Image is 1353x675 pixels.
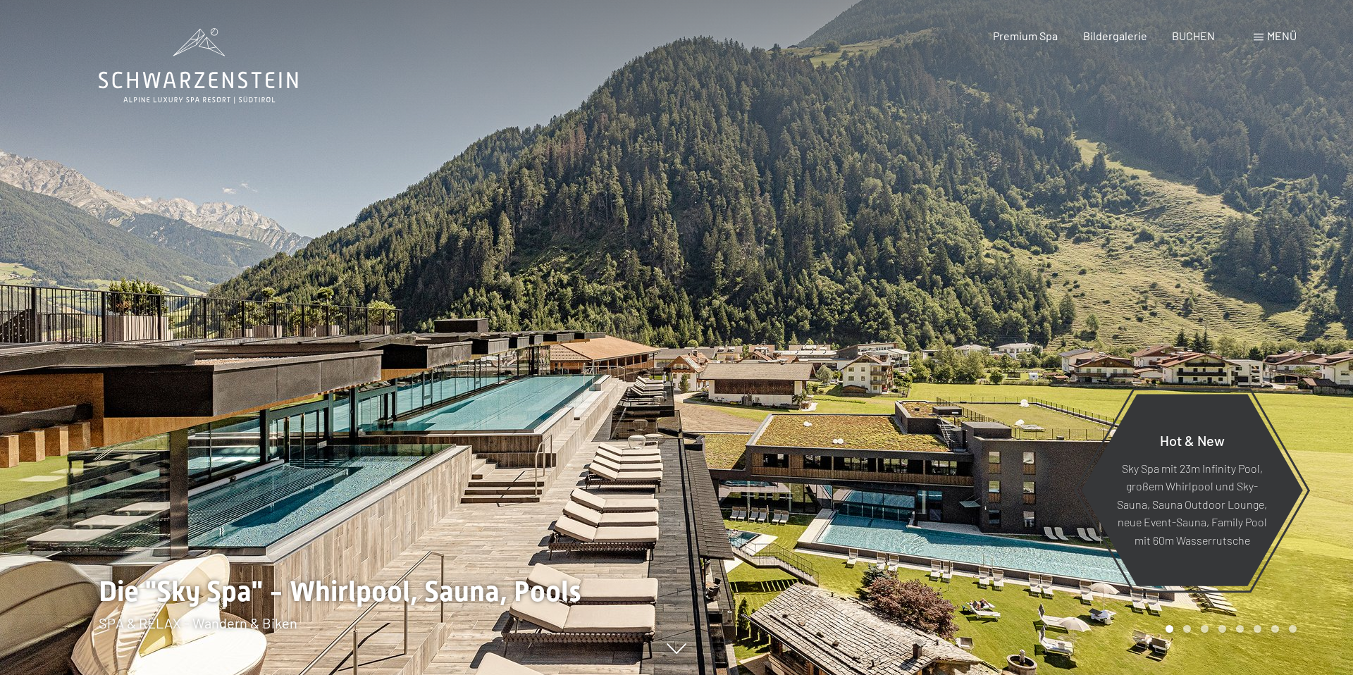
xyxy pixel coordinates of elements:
a: Bildergalerie [1083,29,1147,42]
div: Carousel Page 8 [1289,625,1297,633]
div: Carousel Page 7 [1271,625,1279,633]
a: Hot & New Sky Spa mit 23m Infinity Pool, großem Whirlpool und Sky-Sauna, Sauna Outdoor Lounge, ne... [1080,393,1304,587]
div: Carousel Page 5 [1236,625,1244,633]
div: Carousel Page 1 (Current Slide) [1166,625,1173,633]
a: Premium Spa [993,29,1058,42]
div: Carousel Page 6 [1254,625,1261,633]
div: Carousel Page 2 [1183,625,1191,633]
a: BUCHEN [1172,29,1215,42]
div: Carousel Page 3 [1201,625,1209,633]
span: Hot & New [1160,431,1225,448]
p: Sky Spa mit 23m Infinity Pool, großem Whirlpool und Sky-Sauna, Sauna Outdoor Lounge, neue Event-S... [1116,459,1268,549]
div: Carousel Pagination [1161,625,1297,633]
span: Menü [1267,29,1297,42]
div: Carousel Page 4 [1218,625,1226,633]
